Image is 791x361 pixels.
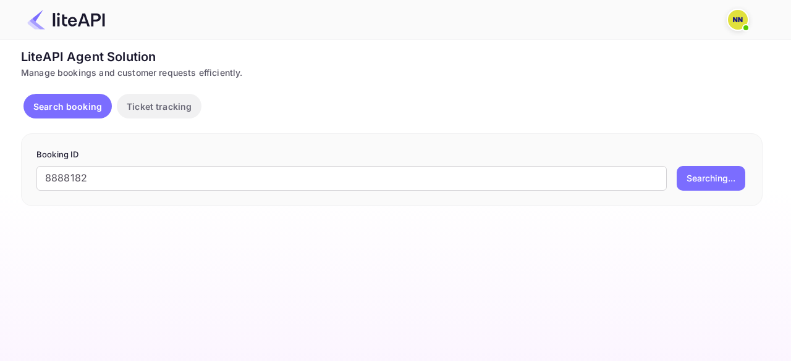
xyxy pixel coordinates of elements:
[677,166,745,191] button: Searching...
[36,166,667,191] input: Enter Booking ID (e.g., 63782194)
[127,100,192,113] p: Ticket tracking
[21,48,763,66] div: LiteAPI Agent Solution
[33,100,102,113] p: Search booking
[21,66,763,79] div: Manage bookings and customer requests efficiently.
[728,10,748,30] img: N/A N/A
[27,10,105,30] img: LiteAPI Logo
[36,149,747,161] p: Booking ID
